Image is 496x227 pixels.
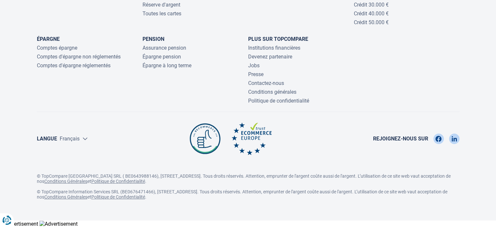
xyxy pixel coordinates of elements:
label: Langue [37,136,57,142]
a: Institutions financières [248,45,300,51]
a: Politique de confidentialité [248,98,309,104]
a: Épargne [37,36,60,42]
a: Réserve d'argent [143,2,180,8]
a: Contactez-nous [248,80,284,86]
a: Comptes épargne [37,45,77,51]
a: Presse [248,71,263,77]
a: Devenez partenaire [248,54,292,60]
a: Assurance pension [143,45,186,51]
a: Comptes d'épargne non réglementés [37,54,121,60]
img: Facebook TopCompare [435,134,442,144]
span: Rejoignez-nous sur [373,136,428,142]
a: Politique de Confidentialité [91,194,145,200]
a: Crédit 40.000 € [354,10,389,17]
a: Comptes d'épargne réglementés [37,62,111,69]
a: Toutes les cartes [143,10,181,17]
a: Jobs [248,62,260,69]
p: © TopCompare Information Services SRL (BE0676471466), [STREET_ADDRESS]. Tous droits réservés. Att... [37,189,459,200]
a: Conditions Générales [44,194,87,200]
a: Conditions Générales [44,179,87,184]
img: LinkedIn TopCompare [452,134,457,144]
p: © TopCompare [GEOGRAPHIC_DATA] SRL ( BE0643988146), [STREET_ADDRESS]. Tous droits réservés. Atten... [37,168,459,184]
img: Be commerce TopCompare [188,122,222,155]
a: Épargne pension [143,54,181,60]
a: Pension [143,36,164,42]
a: Plus sur TopCompare [248,36,308,42]
a: Conditions générales [248,89,296,95]
a: Crédit 50.000 € [354,19,389,25]
img: Advertisement [39,221,78,227]
a: Politique de Confidentialité [91,179,145,184]
img: Ecommerce Europe TopCompare [232,122,272,155]
a: Crédit 30.000 € [354,2,389,8]
a: Épargne à long terme [143,62,191,69]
